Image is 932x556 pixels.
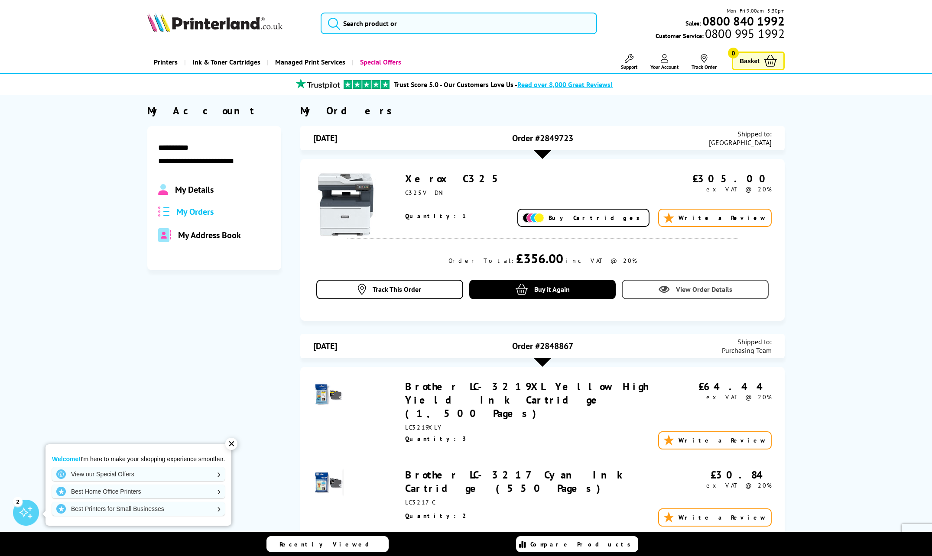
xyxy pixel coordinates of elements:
a: Write a Review [658,209,772,227]
span: Order #2849723 [512,133,573,144]
span: My Details [175,184,214,195]
p: I'm here to make your shopping experience smoother. [52,455,225,463]
span: View Order Details [676,285,732,294]
span: [DATE] [313,340,337,352]
a: Basket 0 [732,52,785,70]
a: Compare Products [516,536,638,552]
div: C325V_DNI [405,189,662,197]
span: Buy it Again [534,285,570,294]
a: Recently Viewed [266,536,389,552]
span: Quantity: 2 [405,512,468,520]
span: Purchasing Team [722,346,772,355]
span: Write a Review [679,214,766,222]
span: Compare Products [530,540,635,548]
span: [GEOGRAPHIC_DATA] [709,138,772,147]
a: Best Home Office Printers [52,485,225,498]
a: Buy it Again [469,280,616,299]
span: Sales: [685,19,701,27]
img: Profile.svg [158,184,168,195]
img: Add Cartridges [523,213,544,223]
span: Order #2848867 [512,340,573,352]
div: LC3219XLY [405,423,662,431]
img: trustpilot rating [344,80,390,89]
div: inc VAT @ 20% [565,257,637,265]
span: Write a Review [679,514,766,521]
img: trustpilot rating [292,78,344,89]
span: Shipped to: [722,337,772,346]
a: Printerland Logo [147,13,310,34]
div: ✕ [225,438,237,450]
img: Xerox C325 [313,172,378,237]
span: Buy Cartridges [549,214,644,222]
a: View Order Details [622,280,769,299]
span: Your Account [650,64,679,70]
a: Brother LC-3219XL Yellow High Yield Ink Cartridge (1,500 Pages) [405,380,648,420]
a: 0800 840 1992 [701,17,785,25]
a: Trust Score 5.0 - Our Customers Love Us -Read over 8,000 Great Reviews! [394,80,613,89]
a: Managed Print Services [267,51,352,73]
div: ex VAT @ 20% [662,393,772,401]
a: Buy Cartridges [517,209,649,227]
span: Shipped to: [709,129,772,138]
div: £305.00 [662,172,772,185]
input: Search product or [321,13,597,34]
img: Printerland Logo [147,13,283,32]
span: Quantity: 3 [405,435,467,443]
a: Xerox C325 [405,172,505,185]
div: My Account [147,104,281,117]
div: ex VAT @ 20% [662,185,772,193]
a: Special Offers [352,51,408,73]
a: Track Order [692,54,717,70]
span: 0 [728,48,739,58]
a: Your Account [650,54,679,70]
span: [DATE] [313,133,337,144]
img: Brother LC-3219XL Yellow High Yield Ink Cartridge (1,500 Pages) [313,380,344,410]
img: address-book-duotone-solid.svg [158,228,171,242]
span: 0800 995 1992 [704,29,785,38]
span: Read over 8,000 Great Reviews! [517,80,613,89]
a: Brother LC-3217 Cyan Ink Cartridge (550 Pages) [405,468,628,495]
div: ex VAT @ 20% [662,482,772,489]
span: Track This Order [373,285,421,294]
a: Ink & Toner Cartridges [184,51,267,73]
div: £30.84 [662,468,772,482]
div: £356.00 [516,250,563,267]
div: £64.44 [662,380,772,393]
a: Write a Review [658,431,772,449]
strong: Welcome! [52,456,81,462]
div: LC3217C [405,498,662,506]
a: Support [621,54,637,70]
a: View our Special Offers [52,467,225,481]
span: Basket [740,55,760,67]
span: Ink & Toner Cartridges [192,51,260,73]
span: My Orders [176,206,214,217]
a: Track This Order [316,280,463,299]
div: My Orders [300,104,785,117]
a: Best Printers for Small Businesses [52,502,225,516]
span: My Address Book [178,230,241,241]
span: Support [621,64,637,70]
a: Write a Review [658,508,772,527]
a: Printers [147,51,184,73]
div: 2 [13,497,23,506]
div: Order Total: [448,257,514,265]
span: Mon - Fri 9:00am - 5:30pm [727,6,785,15]
span: Customer Service: [656,29,785,40]
span: Write a Review [679,436,766,444]
span: Recently Viewed [279,540,378,548]
span: Quantity: 1 [405,212,468,220]
img: Brother LC-3217 Cyan Ink Cartridge (550 Pages) [313,468,344,498]
b: 0800 840 1992 [702,13,785,29]
img: all-order.svg [158,207,169,217]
